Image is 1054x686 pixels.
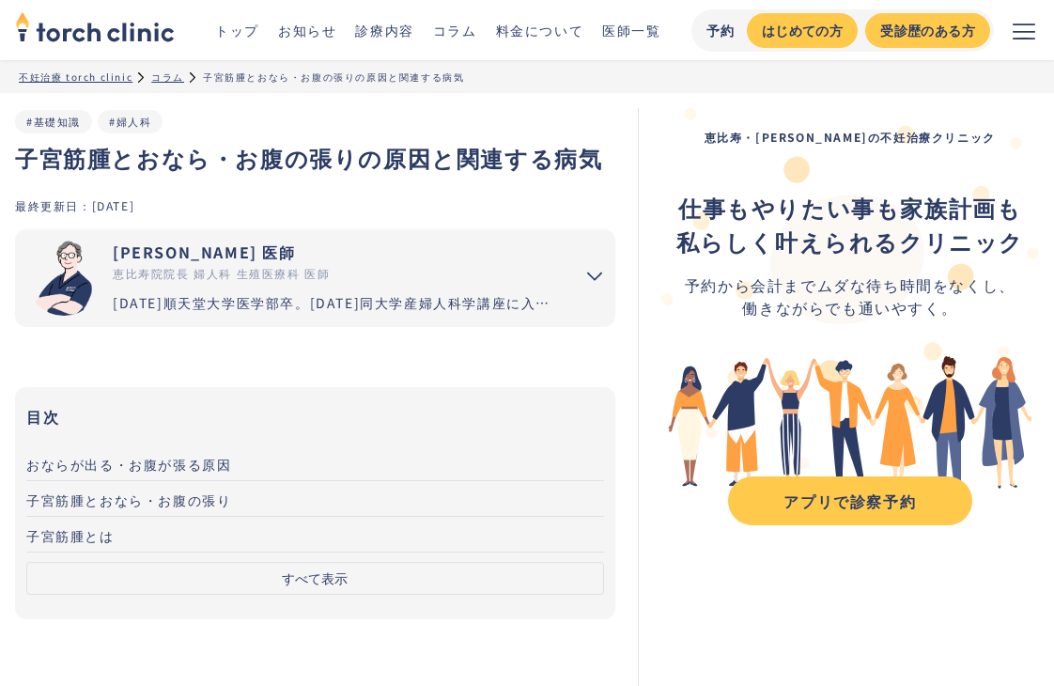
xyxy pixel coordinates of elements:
[26,402,604,430] h3: 目次
[26,241,101,316] img: 市山 卓彦
[92,197,135,213] div: [DATE]
[113,265,559,282] div: 恵比寿院院長 婦人科 生殖医療科 医師
[151,70,184,84] a: コラム
[113,241,559,263] div: [PERSON_NAME] 医師
[496,21,584,39] a: 料金について
[15,229,559,327] a: [PERSON_NAME] 医師 恵比寿院院長 婦人科 生殖医療科 医師 [DATE]順天堂大学医学部卒。[DATE]同大学産婦人科学講座に入局、周産期救急を中心に研鑽を重ねる。[DATE]国内...
[747,13,858,48] a: はじめての方
[676,273,1024,319] div: 予約から会計までムダな待ち時間をなくし、 働きながらでも通いやすく。
[745,490,955,512] div: アプリで診察予約
[865,13,990,48] a: 受診歴のある方
[880,21,975,40] div: 受診歴のある方
[215,21,259,39] a: トップ
[355,21,413,39] a: 診療内容
[705,129,996,145] strong: 恵比寿・[PERSON_NAME]の不妊治療クリニック
[19,70,132,84] a: 不妊治療 torch clinic
[15,197,92,213] div: 最終更新日：
[26,445,604,481] a: おならが出る・お腹が張る原因
[728,476,972,525] a: アプリで診察予約
[26,562,604,595] button: すべて表示
[26,455,231,474] span: おならが出る・お腹が張る原因
[602,21,660,39] a: 医師一覧
[113,293,559,313] div: [DATE]順天堂大学医学部卒。[DATE]同大学産婦人科学講座に入局、周産期救急を中心に研鑽を重ねる。[DATE]国内有数の不妊治療施設セントマザー産婦人科医院で、女性不妊症のみでなく男性不妊...
[26,526,115,545] span: 子宮筋腫とは
[26,517,604,553] a: 子宮筋腫とは
[676,191,1024,258] div: ‍ ‍
[26,481,604,517] a: 子宮筋腫とおなら・お腹の張り
[676,225,1024,257] strong: 私らしく叶えられるクリニック
[706,21,736,40] div: 予約
[433,21,477,39] a: コラム
[15,13,175,47] a: home
[26,491,231,509] span: 子宮筋腫とおなら・お腹の張り
[278,21,336,39] a: お知らせ
[203,70,464,84] div: 子宮筋腫とおなら・お腹の張りの原因と関連する病気
[15,141,615,175] h1: 子宮筋腫とおなら・お腹の張りの原因と関連する病気
[15,6,175,47] img: torch clinic
[26,114,81,129] a: #基礎知識
[109,114,151,129] a: #婦人科
[678,191,1021,224] strong: 仕事もやりたい事も家族計画も
[19,70,1035,84] ul: パンくずリスト
[15,229,615,327] summary: 市山 卓彦 [PERSON_NAME] 医師 恵比寿院院長 婦人科 生殖医療科 医師 [DATE]順天堂大学医学部卒。[DATE]同大学産婦人科学講座に入局、周産期救急を中心に研鑽を重ねる。[D...
[762,21,843,40] div: はじめての方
